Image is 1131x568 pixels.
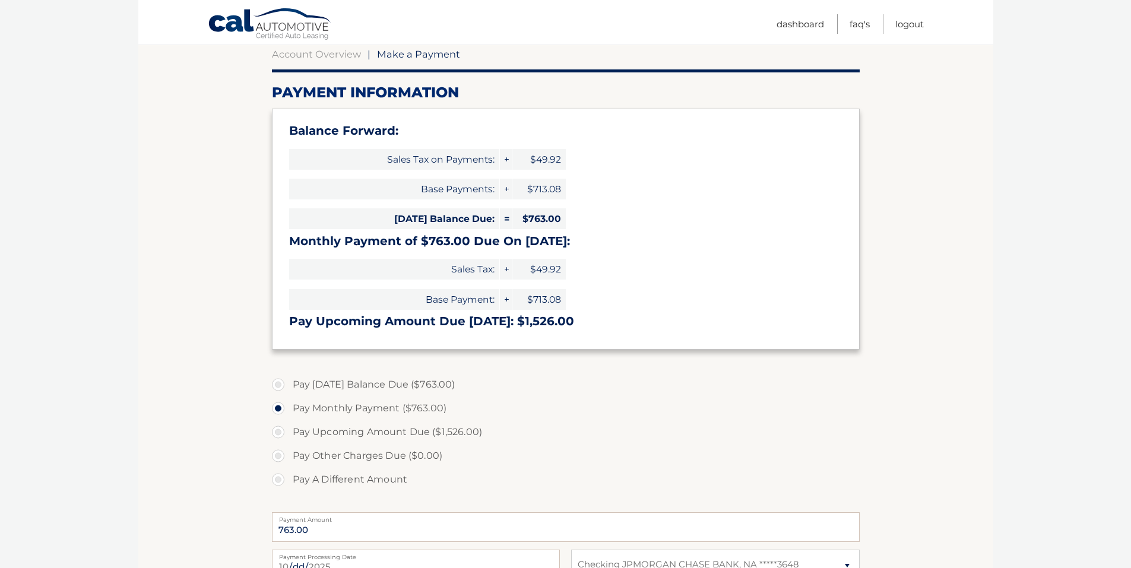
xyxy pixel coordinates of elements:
[512,289,566,310] span: $713.08
[500,259,512,280] span: +
[289,289,499,310] span: Base Payment:
[512,179,566,199] span: $713.08
[500,149,512,170] span: +
[895,14,924,34] a: Logout
[289,179,499,199] span: Base Payments:
[368,48,370,60] span: |
[512,149,566,170] span: $49.92
[208,8,332,42] a: Cal Automotive
[272,396,860,420] label: Pay Monthly Payment ($763.00)
[272,420,860,444] label: Pay Upcoming Amount Due ($1,526.00)
[500,179,512,199] span: +
[272,512,860,522] label: Payment Amount
[377,48,460,60] span: Make a Payment
[289,259,499,280] span: Sales Tax:
[512,259,566,280] span: $49.92
[289,149,499,170] span: Sales Tax on Payments:
[289,314,842,329] h3: Pay Upcoming Amount Due [DATE]: $1,526.00
[850,14,870,34] a: FAQ's
[272,444,860,468] label: Pay Other Charges Due ($0.00)
[289,123,842,138] h3: Balance Forward:
[289,234,842,249] h3: Monthly Payment of $763.00 Due On [DATE]:
[272,48,361,60] a: Account Overview
[500,208,512,229] span: =
[272,373,860,396] label: Pay [DATE] Balance Due ($763.00)
[512,208,566,229] span: $763.00
[272,512,860,542] input: Payment Amount
[500,289,512,310] span: +
[777,14,824,34] a: Dashboard
[289,208,499,229] span: [DATE] Balance Due:
[272,84,860,101] h2: Payment Information
[272,550,560,559] label: Payment Processing Date
[272,468,860,491] label: Pay A Different Amount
